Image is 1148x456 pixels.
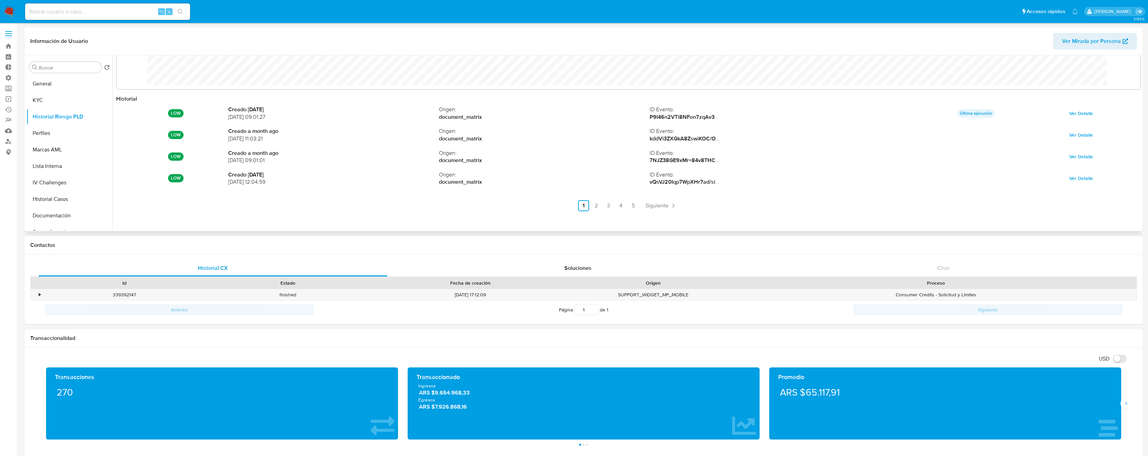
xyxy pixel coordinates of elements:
[26,174,112,191] button: IV Challenges
[439,149,650,157] span: Origen :
[39,292,41,298] div: •
[159,8,164,15] span: ⌥
[590,200,601,211] a: Ir a la página 2
[650,127,860,135] span: ID Evento :
[116,200,1141,211] nav: Paginación
[1062,33,1121,49] span: Ver Mirada por Persona
[374,280,566,286] div: Fecha de creación
[206,289,370,300] div: finished
[26,109,112,125] button: Historial Riesgo PLD
[1027,8,1065,15] span: Accesos rápidos
[168,8,170,15] span: s
[439,113,650,121] strong: document_matrix
[650,171,860,179] span: ID Evento :
[578,200,589,211] a: Ir a la página 1
[1064,129,1098,140] button: Ver Detalle
[26,224,112,240] button: Fecha Compliant
[1069,152,1093,161] span: Ver Detalle
[735,289,1137,300] div: Consumer Credits - Solicitud y Límites
[369,289,571,300] div: [DATE] 17:12:09
[228,135,439,142] span: [DATE] 11:03:21
[228,127,439,135] strong: Creado a month ago
[25,7,190,16] input: Buscar usuario o caso...
[198,264,228,272] span: Historial CX
[26,141,112,158] button: Marcas AML
[740,280,1132,286] div: Proceso
[1069,109,1093,118] span: Ver Detalle
[211,280,365,286] div: Estado
[26,207,112,224] button: Documentación
[26,191,112,207] button: Historial Casos
[957,109,995,117] p: Ultima ejecución
[168,131,184,139] p: LOW
[1053,33,1137,49] button: Ver Mirada por Persona
[1064,108,1098,119] button: Ver Detalle
[228,106,439,113] strong: Creado [DATE]
[26,158,112,174] button: Lista Interna
[43,289,206,300] div: 339392147
[47,280,201,286] div: Id
[650,135,915,142] strong: kddVi3ZXGkA8ZswiKOC/OlyOPLz8U0qDixd/l9A1VzH4icaC5sEijtIwrIY9N54tmXgCOgnfyWJxqFc/78QFOQ==
[1069,130,1093,140] span: Ver Detalle
[439,135,650,142] strong: document_matrix
[26,76,112,92] button: General
[1064,173,1098,184] button: Ver Detalle
[615,200,626,211] a: Ir a la página 4
[228,113,439,121] span: [DATE] 09:01:27
[576,280,730,286] div: Origen
[559,304,608,315] span: Página de
[439,106,650,113] span: Origen :
[168,152,184,161] p: LOW
[30,335,1137,342] h1: Transaccionalidad
[650,178,913,186] strong: vQsVJ20Iqp7WpXHr7ad/siXUb+zk3IZY+HtG0f0eH9iiAndQKphZfFGLUeb1FwtY6nFxdyadJu4st+UBj8rPKQ==
[45,304,314,315] button: Anterior
[650,156,929,164] strong: 7NJZ38GE9xMr+84v8THCD6/ZCX+RkPb0JKmEHP2IzhKtLUq81XFVp5pAE1jXxJ/MVb243nQHmR50Lv1IwL+FNQ==
[116,95,137,103] strong: Historial
[168,174,184,182] p: LOW
[228,149,439,157] strong: Creado a month ago
[439,157,650,164] strong: document_matrix
[26,92,112,109] button: KYC
[607,306,608,313] span: 1
[228,178,439,186] span: [DATE] 12:04:59
[650,149,860,157] span: ID Evento :
[104,65,110,72] button: Volver al orden por defecto
[30,242,1137,249] h1: Contactos
[1072,9,1078,14] a: Notificaciones
[1069,173,1093,183] span: Ver Detalle
[26,125,112,141] button: Perfiles
[1094,8,1133,15] p: federico.luaces@mercadolibre.com
[39,65,99,71] input: Buscar
[564,264,592,272] span: Soluciones
[30,38,88,45] h1: Información de Usuario
[168,109,184,117] p: LOW
[650,106,860,113] span: ID Evento :
[32,65,37,70] button: Buscar
[228,157,439,164] span: [DATE] 09:01:01
[645,203,669,208] span: Siguiente
[572,289,735,300] div: SUPPORT_WIDGET_MP_MOBILE
[603,200,614,211] a: Ir a la página 3
[937,264,949,272] span: Chat
[1064,151,1098,162] button: Ver Detalle
[173,7,187,16] button: search-icon
[439,178,650,186] strong: document_matrix
[1136,8,1143,15] a: Salir
[228,171,439,179] strong: Creado [DATE]
[439,127,650,135] span: Origen :
[853,304,1123,315] button: Siguiente
[439,171,650,179] span: Origen :
[643,200,680,211] a: Siguiente
[628,200,639,211] a: Ir a la página 5
[650,113,921,121] strong: P9I46n2VTi8NFon7zqAv3+45U6qxQNpqgXPrs+lIh1KjcFEzOyHUiqJQYX2tg4aBnIAVUlhLIAoAOz3PfHQUwQ==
